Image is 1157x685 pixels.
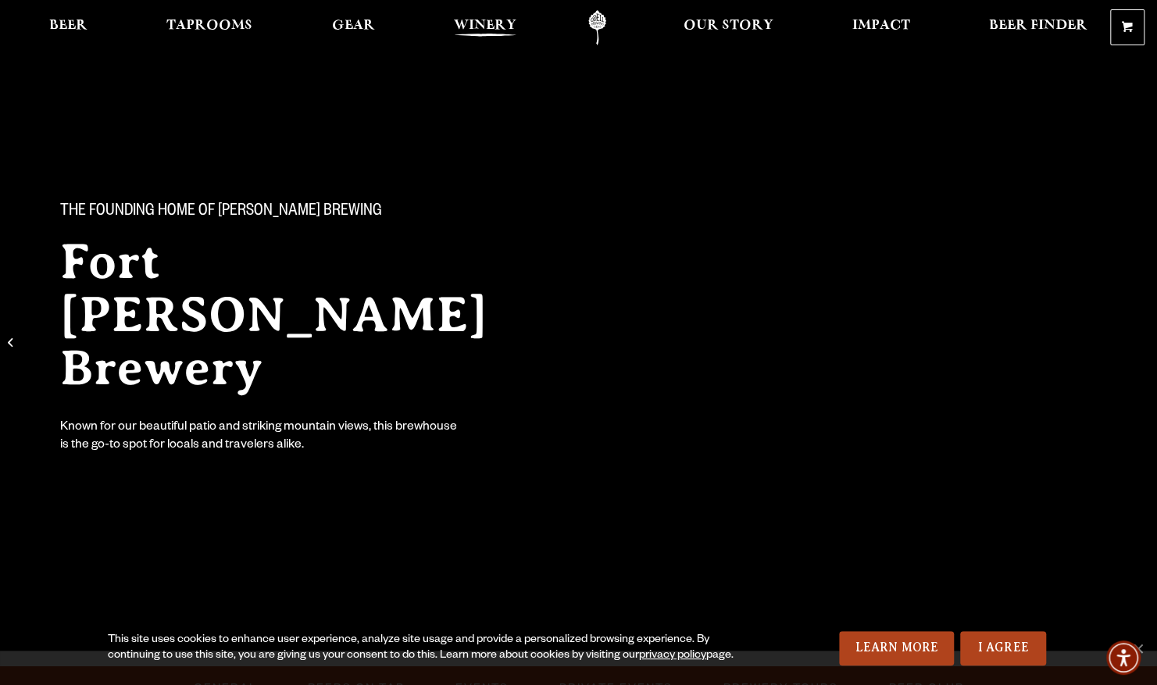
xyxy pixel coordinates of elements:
h2: Fort [PERSON_NAME] Brewery [60,235,548,394]
span: Gear [331,20,374,32]
a: Taprooms [156,10,262,45]
span: Beer [49,20,87,32]
a: Odell Home [568,10,627,45]
a: Gear [321,10,384,45]
div: Known for our beautiful patio and striking mountain views, this brewhouse is the go-to spot for l... [60,419,460,455]
a: Beer Finder [979,10,1098,45]
a: Our Story [673,10,783,45]
span: The Founding Home of [PERSON_NAME] Brewing [60,202,382,223]
span: Our Story [683,20,773,32]
a: Winery [444,10,527,45]
span: Beer Finder [989,20,1087,32]
a: Beer [39,10,98,45]
a: Impact [842,10,920,45]
div: Accessibility Menu [1106,640,1141,675]
div: This site uses cookies to enhance user experience, analyze site usage and provide a personalized ... [108,633,755,664]
a: Learn More [839,631,954,665]
span: Winery [454,20,516,32]
span: Impact [852,20,910,32]
span: Taprooms [166,20,252,32]
a: I Agree [960,631,1046,665]
a: privacy policy [639,650,706,662]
